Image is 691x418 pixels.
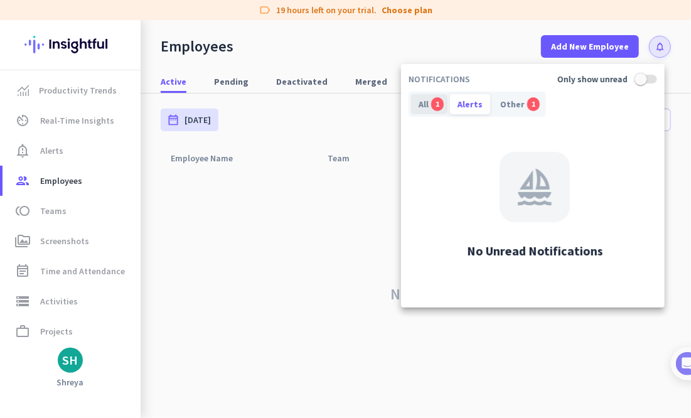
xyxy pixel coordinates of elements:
span: 1 [431,97,444,111]
label: Only show unread [550,73,630,85]
div: NOTIFICATIONS [409,72,470,87]
div: Other [493,94,544,114]
h1: No Unread Notifications [457,232,613,270]
img: No notifications [500,152,570,222]
div: Alerts [450,94,490,114]
span: 1 [527,97,540,111]
div: All [411,94,447,114]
